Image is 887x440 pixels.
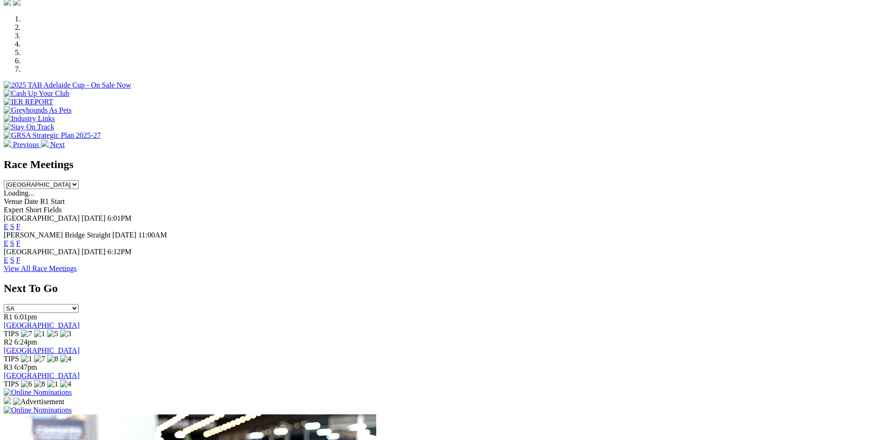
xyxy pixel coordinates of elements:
[4,406,72,414] img: Online Nominations
[13,398,64,406] img: Advertisement
[4,330,19,338] span: TIPS
[10,239,14,247] a: S
[4,372,80,379] a: [GEOGRAPHIC_DATA]
[4,189,34,197] span: Loading...
[4,338,13,346] span: R2
[13,141,39,149] span: Previous
[41,140,48,147] img: chevron-right-pager-white.svg
[108,214,132,222] span: 6:01PM
[4,98,53,106] img: IER REPORT
[4,214,80,222] span: [GEOGRAPHIC_DATA]
[34,355,45,363] img: 7
[4,140,11,147] img: chevron-left-pager-white.svg
[47,330,58,338] img: 5
[4,231,110,239] span: [PERSON_NAME] Bridge Straight
[4,81,131,89] img: 2025 TAB Adelaide Cup - On Sale Now
[4,363,13,371] span: R3
[81,214,106,222] span: [DATE]
[21,355,32,363] img: 1
[60,380,71,388] img: 4
[47,380,58,388] img: 1
[14,338,37,346] span: 6:24pm
[81,248,106,256] span: [DATE]
[16,239,20,247] a: F
[50,141,65,149] span: Next
[4,115,55,123] img: Industry Links
[4,321,80,329] a: [GEOGRAPHIC_DATA]
[4,355,19,363] span: TIPS
[41,141,65,149] a: Next
[4,197,22,205] span: Venue
[34,380,45,388] img: 8
[4,380,19,388] span: TIPS
[10,256,14,264] a: S
[16,256,20,264] a: F
[4,239,8,247] a: E
[4,131,101,140] img: GRSA Strategic Plan 2025-27
[47,355,58,363] img: 8
[21,330,32,338] img: 7
[4,89,69,98] img: Cash Up Your Club
[138,231,167,239] span: 11:00AM
[24,197,38,205] span: Date
[112,231,136,239] span: [DATE]
[4,248,80,256] span: [GEOGRAPHIC_DATA]
[10,223,14,230] a: S
[60,355,71,363] img: 4
[4,206,24,214] span: Expert
[26,206,42,214] span: Short
[60,330,71,338] img: 3
[4,123,54,131] img: Stay On Track
[40,197,65,205] span: R1 Start
[4,346,80,354] a: [GEOGRAPHIC_DATA]
[4,313,13,321] span: R1
[4,141,41,149] a: Previous
[4,256,8,264] a: E
[4,223,8,230] a: E
[16,223,20,230] a: F
[4,388,72,397] img: Online Nominations
[14,313,37,321] span: 6:01pm
[4,106,72,115] img: Greyhounds As Pets
[4,158,883,171] h2: Race Meetings
[4,397,11,404] img: 15187_Greyhounds_GreysPlayCentral_Resize_SA_WebsiteBanner_300x115_2025.jpg
[108,248,132,256] span: 6:12PM
[4,282,883,295] h2: Next To Go
[4,264,77,272] a: View All Race Meetings
[21,380,32,388] img: 6
[14,363,37,371] span: 6:47pm
[43,206,61,214] span: Fields
[34,330,45,338] img: 1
